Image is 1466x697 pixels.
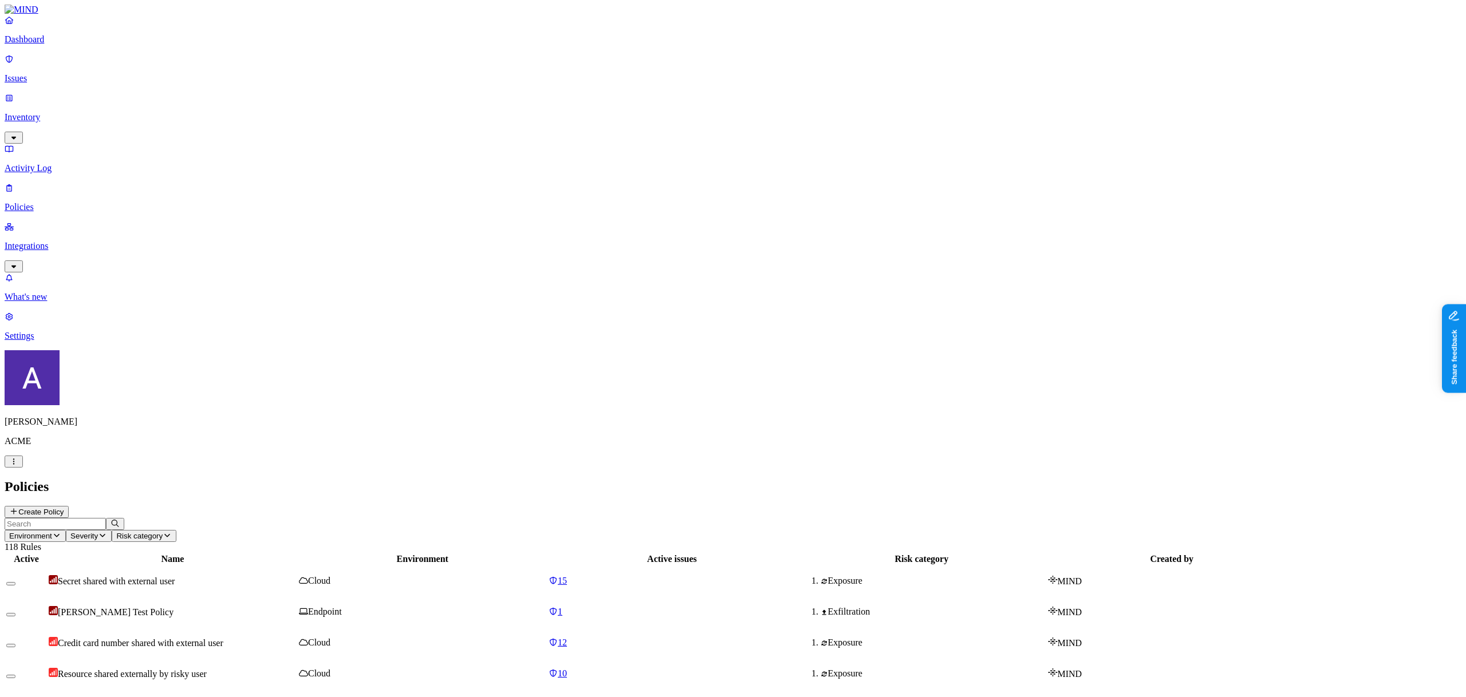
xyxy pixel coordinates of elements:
[58,576,175,586] span: Secret shared with external user
[5,241,1461,251] p: Integrations
[558,637,567,647] span: 12
[58,638,223,648] span: Credit card number shared with external user
[5,350,60,405] img: Avigail Bronznick
[58,669,207,679] span: Resource shared externally by risky user
[1048,575,1058,584] img: mind-logo-icon
[558,668,567,678] span: 10
[116,532,163,540] span: Risk category
[1048,554,1296,564] div: Created by
[308,576,330,585] span: Cloud
[1048,637,1058,646] img: mind-logo-icon
[821,576,1045,586] div: Exposure
[5,73,1461,84] p: Issues
[5,144,1461,173] a: Activity Log
[558,576,567,585] span: 15
[5,34,1461,45] p: Dashboard
[5,202,1461,212] p: Policies
[308,668,330,678] span: Cloud
[9,532,52,540] span: Environment
[5,331,1461,341] p: Settings
[5,292,1461,302] p: What's new
[49,668,58,677] img: severity-high
[5,436,1461,446] p: ACME
[1048,606,1058,615] img: mind-logo-icon
[5,54,1461,84] a: Issues
[58,607,174,617] span: [PERSON_NAME] Test Policy
[5,221,1461,271] a: Integrations
[5,479,1461,494] h2: Policies
[5,93,1461,142] a: Inventory
[1058,576,1082,586] span: MIND
[5,183,1461,212] a: Policies
[549,637,795,648] a: 12
[549,668,795,679] a: 10
[5,506,69,518] button: Create Policy
[299,554,546,564] div: Environment
[5,542,41,552] span: 118 Rules
[798,554,1045,564] div: Risk category
[1442,304,1466,393] iframe: Marker.io feedback button
[70,532,98,540] span: Severity
[5,5,38,15] img: MIND
[5,311,1461,341] a: Settings
[821,637,1045,648] div: Exposure
[49,554,297,564] div: Name
[549,607,795,617] a: 1
[558,607,562,616] span: 1
[5,518,106,530] input: Search
[549,576,795,586] a: 15
[5,272,1461,302] a: What's new
[49,637,58,646] img: severity-high
[1058,607,1082,617] span: MIND
[49,606,58,615] img: severity-critical
[821,607,1045,617] div: Exfiltration
[308,637,330,647] span: Cloud
[549,554,795,564] div: Active issues
[1048,668,1058,677] img: mind-logo-icon
[308,607,342,616] span: Endpoint
[5,15,1461,45] a: Dashboard
[821,668,1045,679] div: Exposure
[1058,669,1082,679] span: MIND
[5,5,1461,15] a: MIND
[5,163,1461,173] p: Activity Log
[5,112,1461,122] p: Inventory
[6,554,46,564] div: Active
[1058,638,1082,648] span: MIND
[5,417,1461,427] p: [PERSON_NAME]
[49,575,58,584] img: severity-critical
